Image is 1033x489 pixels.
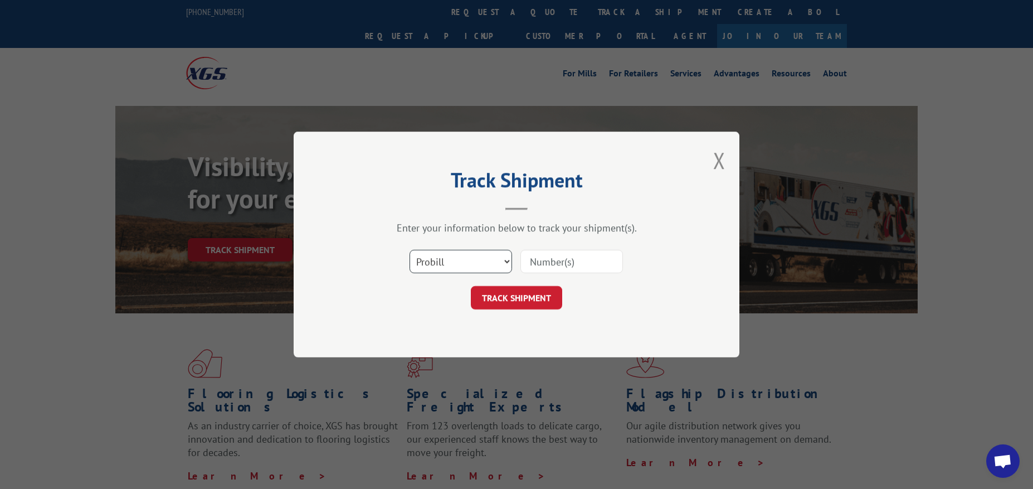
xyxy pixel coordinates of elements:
[520,250,623,273] input: Number(s)
[349,172,684,193] h2: Track Shipment
[986,444,1020,478] div: Open chat
[713,146,725,175] button: Close modal
[349,221,684,234] div: Enter your information below to track your shipment(s).
[471,286,562,309] button: TRACK SHIPMENT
